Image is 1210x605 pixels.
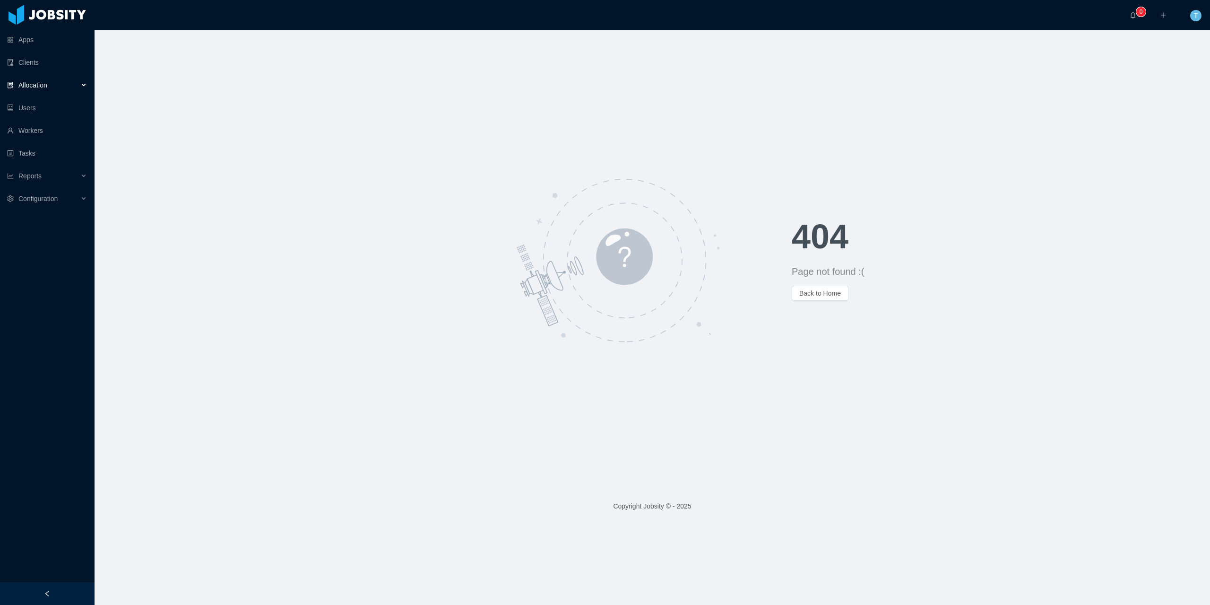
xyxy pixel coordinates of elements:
span: Reports [18,172,42,180]
a: icon: appstoreApps [7,30,87,49]
i: icon: solution [7,82,14,88]
button: Back to Home [792,286,848,301]
a: icon: userWorkers [7,121,87,140]
h1: 404 [792,219,1210,254]
i: icon: setting [7,195,14,202]
span: T [1194,10,1198,21]
a: icon: auditClients [7,53,87,72]
footer: Copyright Jobsity © - 2025 [95,490,1210,523]
sup: 0 [1136,7,1146,17]
span: Configuration [18,195,58,202]
i: icon: bell [1130,12,1136,18]
a: icon: robotUsers [7,98,87,117]
a: Back to Home [792,289,848,297]
span: Allocation [18,81,47,89]
i: icon: plus [1160,12,1167,18]
div: Page not found :( [792,265,1210,278]
i: icon: line-chart [7,173,14,179]
a: icon: profileTasks [7,144,87,163]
